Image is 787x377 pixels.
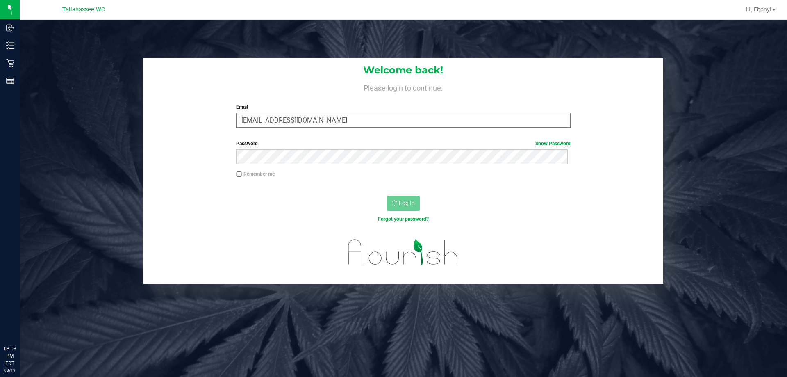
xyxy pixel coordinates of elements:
[378,216,429,222] a: Forgot your password?
[236,103,570,111] label: Email
[6,41,14,50] inline-svg: Inventory
[236,170,275,178] label: Remember me
[4,367,16,373] p: 08/19
[399,200,415,206] span: Log In
[236,171,242,177] input: Remember me
[6,59,14,67] inline-svg: Retail
[6,77,14,85] inline-svg: Reports
[236,141,258,146] span: Password
[535,141,571,146] a: Show Password
[338,231,468,273] img: flourish_logo.svg
[6,24,14,32] inline-svg: Inbound
[4,345,16,367] p: 08:03 PM EDT
[143,82,663,92] h4: Please login to continue.
[62,6,105,13] span: Tallahassee WC
[746,6,771,13] span: Hi, Ebony!
[143,65,663,75] h1: Welcome back!
[387,196,420,211] button: Log In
